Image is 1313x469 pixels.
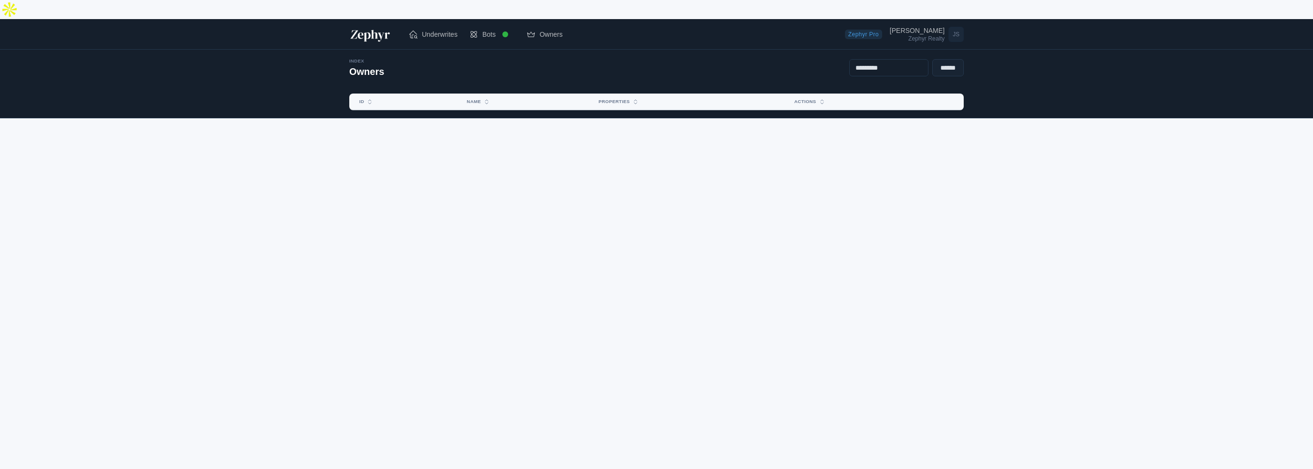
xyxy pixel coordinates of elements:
[521,25,568,44] a: Owners
[354,94,449,109] button: ID
[789,94,948,109] button: Actions
[482,30,496,39] span: Bots
[845,30,882,39] span: Zephyr Pro
[463,21,521,48] a: Bots
[948,27,964,42] span: JS
[349,65,384,78] h2: Owners
[461,94,581,109] button: Name
[593,94,777,109] button: Properties
[349,57,384,65] div: Index
[349,27,391,42] img: Zephyr Logo
[890,27,945,34] div: [PERSON_NAME]
[422,30,458,39] span: Underwrites
[540,30,563,39] span: Owners
[403,25,463,44] a: Underwrites
[890,36,945,42] div: Zephyr Realty
[890,25,964,44] a: Open user menu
